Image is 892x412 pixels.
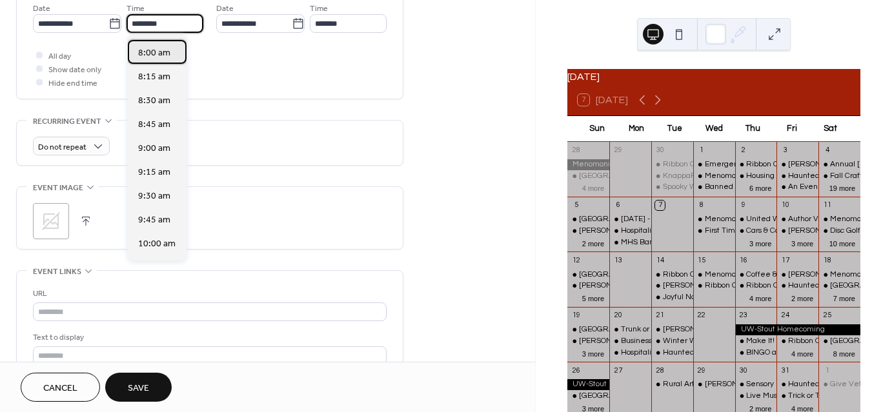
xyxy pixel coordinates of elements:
[746,391,849,402] div: Live Music: [PERSON_NAME]
[571,201,581,210] div: 5
[577,182,609,193] button: 4 more
[705,270,838,280] div: Menomonie [PERSON_NAME] Market
[567,270,609,280] div: Pleasant Valley Tree Farm Fall Festival
[127,2,145,15] span: Time
[651,171,693,182] div: KnappaPatch Market
[735,280,777,291] div: Ribbon Cutting: Gentle Dental Care
[663,182,753,193] div: Spooky Wreath Workshop
[697,201,707,210] div: 8
[33,265,81,279] span: Event links
[579,280,712,291] div: [PERSON_NAME] Auto Club Car Show
[788,171,848,182] div: Haunted Hillside
[693,379,735,390] div: Mabel's Movie Series Double Feature: "Clue" and "Psycho"
[735,391,777,402] div: Live Music: Dave Snyder
[651,159,693,170] div: Ribbon Cutting: Anovia Health
[651,292,693,303] div: Joyful Noise Choir Concert
[776,159,818,170] div: Govin's Corn Maze & Fall Fun
[830,171,880,182] div: Fall Craft Sale
[48,50,71,63] span: All day
[746,348,874,358] div: BINGO at the [GEOGRAPHIC_DATA]
[780,201,790,210] div: 10
[744,237,776,248] button: 3 more
[693,226,735,237] div: First Time Homebuyers Workshop
[663,336,761,347] div: Winter Wear Clothing Drive
[138,142,170,155] span: 9:00 am
[818,171,860,182] div: Fall Craft Sale
[579,391,702,402] div: [GEOGRAPHIC_DATA] Fall Festival
[579,324,702,335] div: [GEOGRAPHIC_DATA] Fall Festival
[655,146,665,155] div: 30
[621,226,779,237] div: Hospitality Night with Chef [PERSON_NAME]
[567,159,609,170] div: Menomonie Oktoberfest
[651,336,693,347] div: Winter Wear Clothing Drive
[780,366,790,375] div: 31
[776,226,818,237] div: Govin's Corn Maze & Fall Fun
[138,213,170,227] span: 9:45 am
[609,348,651,358] div: Hospitality Nights with Chef Stacy
[739,255,749,265] div: 16
[621,214,714,225] div: [DATE] - MFD Open House
[822,311,832,320] div: 25
[609,237,651,248] div: MHS Bands Fall Outdoor Concert
[579,270,702,280] div: [GEOGRAPHIC_DATA] Fall Festival
[739,146,749,155] div: 2
[21,373,100,402] button: Cancel
[746,171,796,182] div: Housing Clinic
[663,270,804,280] div: Ribbon Cutting: [DEMOGRAPHIC_DATA]
[138,237,176,251] span: 10:00 am
[746,336,812,347] div: Make It! Thursdays
[818,159,860,170] div: Annual Cancer Research Fundraiser
[613,146,623,155] div: 29
[744,182,776,193] button: 6 more
[697,366,707,375] div: 29
[48,77,97,90] span: Hide end time
[621,336,694,347] div: Business After Hours
[571,366,581,375] div: 26
[822,255,832,265] div: 18
[138,190,170,203] span: 9:30 am
[746,280,873,291] div: Ribbon Cutting: Gentle Dental Care
[655,366,665,375] div: 28
[663,280,860,291] div: [PERSON_NAME]-Cessional: A Victorian [DATE] Evening
[651,379,693,390] div: Rural Arts & Culture Forum
[33,203,69,239] div: ;
[577,348,609,358] button: 3 more
[824,182,860,193] button: 19 more
[609,226,651,237] div: Hospitality Night with Chef Stacy
[105,373,172,402] button: Save
[138,166,170,179] span: 9:15 am
[571,311,581,320] div: 19
[786,348,818,358] button: 4 more
[776,214,818,225] div: Author Visit - Elizabeth Fischer
[38,140,86,155] span: Do not repeat
[776,336,818,347] div: Ribbon Cutting and Open House: Compass IL
[621,237,735,248] div: MHS Bands Fall Outdoor Concert
[739,366,749,375] div: 30
[33,115,101,128] span: Recurring event
[735,171,777,182] div: Housing Clinic
[735,324,860,335] div: UW-Stout Homecoming
[571,255,581,265] div: 12
[651,348,693,358] div: Haunted Accessories Workshop
[693,214,735,225] div: Menomonie Farmer's Market
[811,116,850,142] div: Sat
[776,182,818,193] div: An Evening With William Kent Krueger
[697,311,707,320] div: 22
[663,348,774,358] div: Haunted Accessories Workshop
[735,159,777,170] div: Ribbon Cutting: Wisconsin Early Autism Project
[567,391,609,402] div: Pleasant Valley Tree Farm Fall Festival
[776,391,818,402] div: Trick or Treat at The Neighbors!
[735,226,777,237] div: Cars & Caffeine Thursday Night Get-Together
[822,146,832,155] div: 4
[693,182,735,193] div: Banned Book Week: a Conversation with Dr. Samuel Cohen
[33,287,384,300] div: URL
[705,171,838,182] div: Menomonie [PERSON_NAME] Market
[613,255,623,265] div: 13
[744,292,776,303] button: 4 more
[578,116,616,142] div: Sun
[567,171,609,182] div: Pleasant Valley Tree Farm Fall Festival
[655,201,665,210] div: 7
[651,280,693,291] div: Poe-Cessional: A Victorian Halloween Evening
[788,280,848,291] div: Haunted Hillside
[822,366,832,375] div: 1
